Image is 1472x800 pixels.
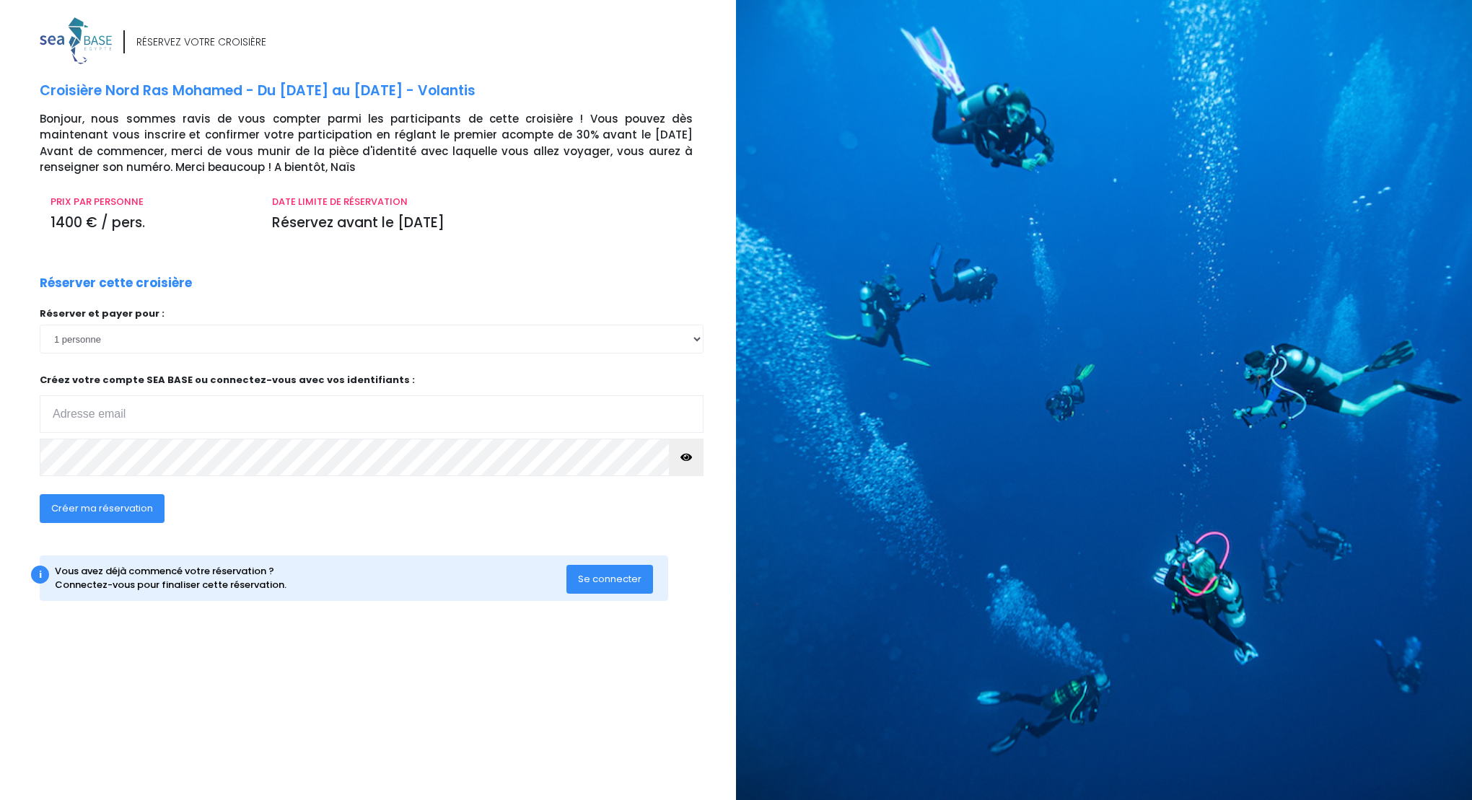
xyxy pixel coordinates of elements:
[566,572,653,584] a: Se connecter
[51,213,250,234] p: 1400 € / pers.
[40,111,725,176] p: Bonjour, nous sommes ravis de vous compter parmi les participants de cette croisière ! Vous pouve...
[40,373,704,433] p: Créez votre compte SEA BASE ou connectez-vous avec vos identifiants :
[40,307,704,321] p: Réserver et payer pour :
[40,274,192,293] p: Réserver cette croisière
[40,494,165,523] button: Créer ma réservation
[40,81,725,102] p: Croisière Nord Ras Mohamed - Du [DATE] au [DATE] - Volantis
[51,195,250,209] p: PRIX PAR PERSONNE
[578,572,641,586] span: Se connecter
[31,566,49,584] div: i
[40,395,704,433] input: Adresse email
[566,565,653,594] button: Se connecter
[272,195,693,209] p: DATE LIMITE DE RÉSERVATION
[40,17,112,64] img: logo_color1.png
[272,213,693,234] p: Réservez avant le [DATE]
[136,35,266,50] div: RÉSERVEZ VOTRE CROISIÈRE
[51,501,153,515] span: Créer ma réservation
[55,564,567,592] div: Vous avez déjà commencé votre réservation ? Connectez-vous pour finaliser cette réservation.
